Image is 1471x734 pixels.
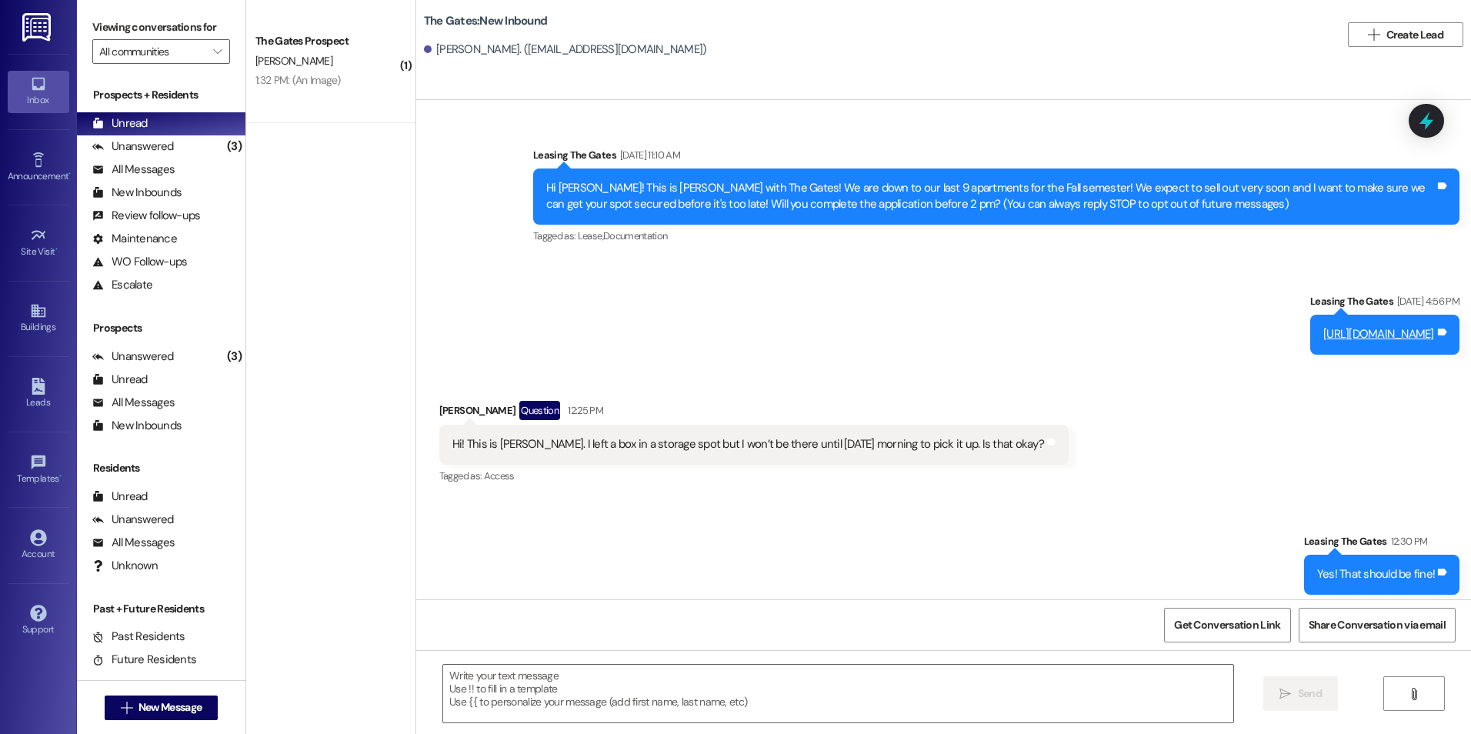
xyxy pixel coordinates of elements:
[439,465,1069,487] div: Tagged as:
[92,138,174,155] div: Unanswered
[92,652,196,668] div: Future Residents
[8,71,69,112] a: Inbox
[519,401,560,420] div: Question
[92,349,174,365] div: Unanswered
[533,225,1459,247] div: Tagged as:
[1368,28,1379,41] i: 
[138,699,202,716] span: New Message
[92,15,230,39] label: Viewing conversations for
[92,115,148,132] div: Unread
[255,54,332,68] span: [PERSON_NAME]
[1263,676,1338,711] button: Send
[578,229,603,242] span: Lease ,
[255,33,398,49] div: The Gates Prospect
[92,418,182,434] div: New Inbounds
[92,535,175,551] div: All Messages
[92,185,182,201] div: New Inbounds
[8,373,69,415] a: Leads
[22,13,54,42] img: ResiDesk Logo
[99,39,205,64] input: All communities
[92,629,185,645] div: Past Residents
[603,229,668,242] span: Documentation
[616,147,680,163] div: [DATE] 11:10 AM
[77,87,245,103] div: Prospects + Residents
[1299,608,1456,642] button: Share Conversation via email
[92,162,175,178] div: All Messages
[8,222,69,264] a: Site Visit •
[1386,27,1443,43] span: Create Lead
[1279,688,1291,700] i: 
[1387,533,1428,549] div: 12:30 PM
[77,601,245,617] div: Past + Future Residents
[1298,686,1322,702] span: Send
[1317,566,1435,582] div: Yes! That should be fine!
[1304,533,1459,555] div: Leasing The Gates
[452,436,1044,452] div: Hi! This is [PERSON_NAME]. I left a box in a storage spot but I won’t be there until [DATE] morni...
[77,460,245,476] div: Residents
[1348,22,1463,47] button: Create Lead
[8,298,69,339] a: Buildings
[92,372,148,388] div: Unread
[92,277,152,293] div: Escalate
[92,208,200,224] div: Review follow-ups
[1164,608,1290,642] button: Get Conversation Link
[1323,326,1434,342] a: [URL][DOMAIN_NAME]
[213,45,222,58] i: 
[1393,293,1459,309] div: [DATE] 4:56 PM
[105,696,218,720] button: New Message
[223,345,245,369] div: (3)
[8,600,69,642] a: Support
[92,489,148,505] div: Unread
[1309,617,1446,633] span: Share Conversation via email
[55,244,58,255] span: •
[424,13,547,29] b: The Gates: New Inbound
[77,320,245,336] div: Prospects
[484,469,515,482] span: Access
[424,42,707,58] div: [PERSON_NAME]. ([EMAIL_ADDRESS][DOMAIN_NAME])
[439,401,1069,425] div: [PERSON_NAME]
[59,471,62,482] span: •
[92,231,177,247] div: Maintenance
[223,135,245,158] div: (3)
[92,254,187,270] div: WO Follow-ups
[121,702,132,714] i: 
[1310,293,1459,315] div: Leasing The Gates
[8,525,69,566] a: Account
[92,512,174,528] div: Unanswered
[1408,688,1419,700] i: 
[564,402,603,419] div: 12:25 PM
[92,558,158,574] div: Unknown
[68,168,71,179] span: •
[533,147,1459,168] div: Leasing The Gates
[255,73,341,87] div: 1:32 PM: (An Image)
[8,449,69,491] a: Templates •
[92,395,175,411] div: All Messages
[1174,617,1280,633] span: Get Conversation Link
[546,180,1435,213] div: Hi [PERSON_NAME]! This is [PERSON_NAME] with The Gates! We are down to our last 9 apartments for ...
